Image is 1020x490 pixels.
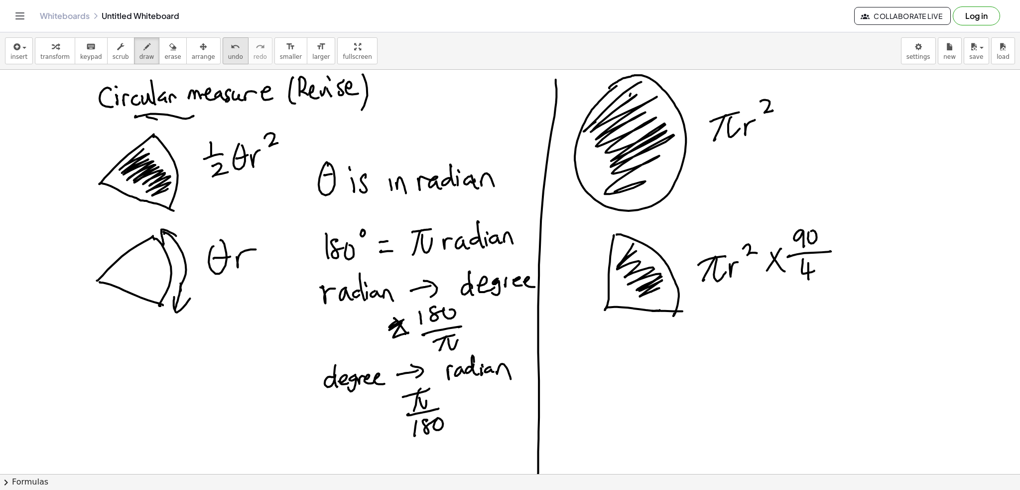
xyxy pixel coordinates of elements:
button: Log in [953,6,1000,25]
i: keyboard [86,41,96,53]
span: keypad [80,53,102,60]
span: erase [164,53,181,60]
button: format_sizelarger [307,37,335,64]
button: Collaborate Live [854,7,951,25]
button: redoredo [248,37,272,64]
button: keyboardkeypad [75,37,108,64]
button: draw [134,37,160,64]
span: smaller [280,53,302,60]
span: larger [312,53,330,60]
button: save [964,37,989,64]
button: format_sizesmaller [274,37,307,64]
span: Collaborate Live [863,11,942,20]
i: format_size [316,41,326,53]
span: redo [254,53,267,60]
span: draw [139,53,154,60]
button: settings [901,37,936,64]
button: scrub [107,37,134,64]
span: scrub [113,53,129,60]
button: undoundo [223,37,249,64]
i: format_size [286,41,295,53]
i: redo [255,41,265,53]
button: erase [159,37,186,64]
button: transform [35,37,75,64]
button: load [991,37,1015,64]
button: Toggle navigation [12,8,28,24]
span: insert [10,53,27,60]
span: arrange [192,53,215,60]
i: undo [231,41,240,53]
span: new [943,53,956,60]
button: fullscreen [337,37,377,64]
span: settings [906,53,930,60]
span: save [969,53,983,60]
button: arrange [186,37,221,64]
button: insert [5,37,33,64]
span: load [997,53,1010,60]
button: new [938,37,962,64]
span: undo [228,53,243,60]
a: Whiteboards [40,11,90,21]
span: fullscreen [343,53,372,60]
span: transform [40,53,70,60]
